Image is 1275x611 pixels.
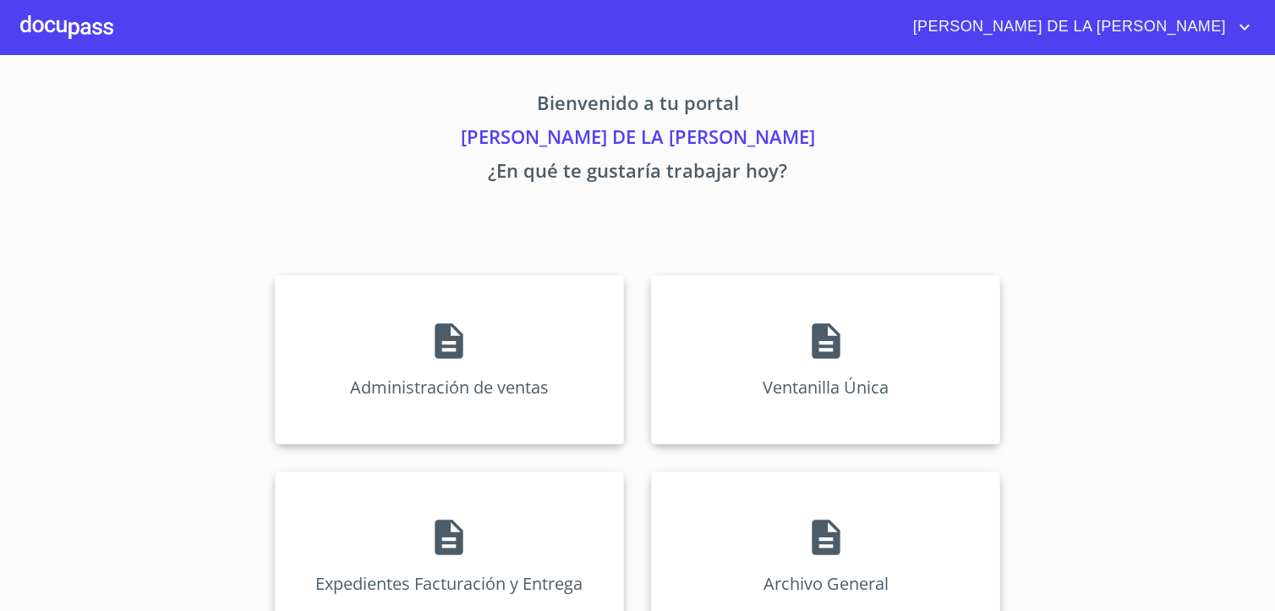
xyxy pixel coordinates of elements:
button: account of current user [900,14,1255,41]
p: ¿En qué te gustaría trabajar hoy? [117,157,1158,190]
p: Ventanilla Única [763,376,889,399]
span: [PERSON_NAME] DE LA [PERSON_NAME] [900,14,1234,41]
p: Administración de ventas [350,376,549,399]
p: Bienvenido a tu portal [117,89,1158,123]
p: Expedientes Facturación y Entrega [315,572,583,595]
p: Archivo General [763,572,889,595]
p: [PERSON_NAME] DE LA [PERSON_NAME] [117,123,1158,157]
